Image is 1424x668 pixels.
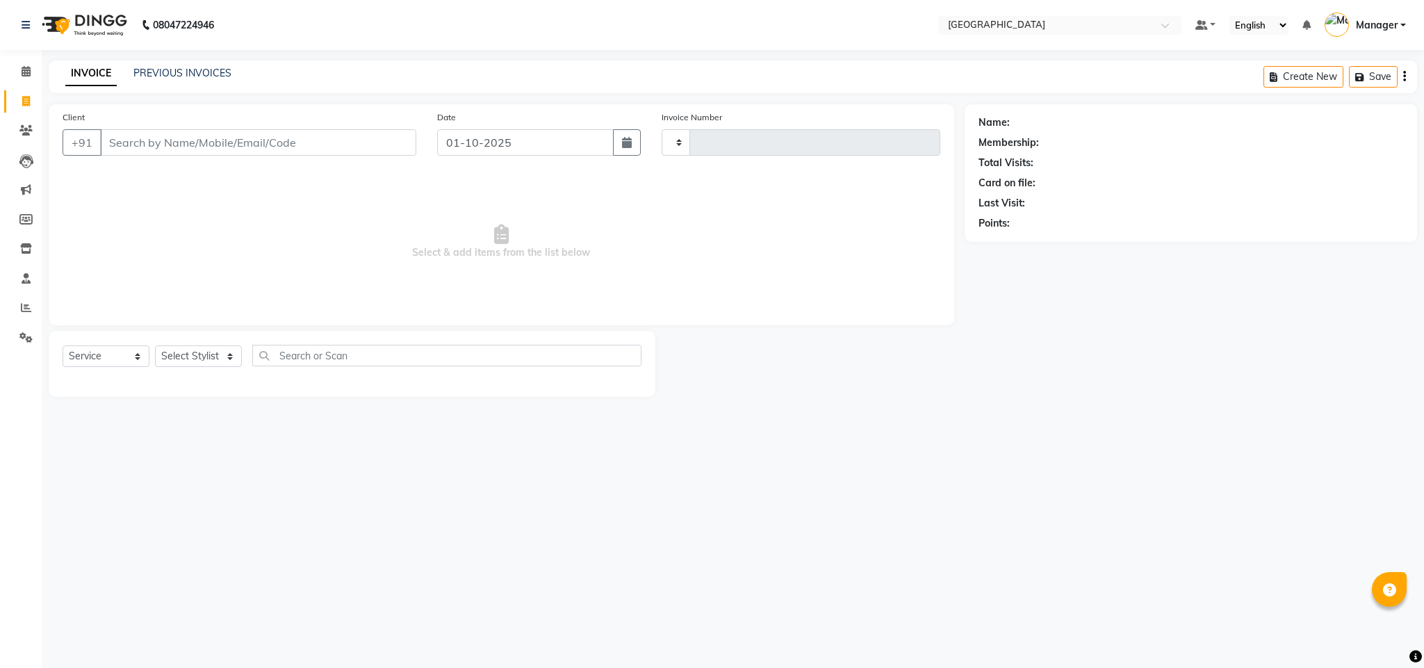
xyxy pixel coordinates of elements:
[100,129,416,156] input: Search by Name/Mobile/Email/Code
[979,216,1010,231] div: Points:
[63,172,940,311] span: Select & add items from the list below
[437,111,456,124] label: Date
[979,196,1025,211] div: Last Visit:
[252,345,641,366] input: Search or Scan
[133,67,231,79] a: PREVIOUS INVOICES
[1263,66,1343,88] button: Create New
[1356,18,1398,33] span: Manager
[1366,612,1410,654] iframe: chat widget
[979,176,1036,190] div: Card on file:
[153,6,214,44] b: 08047224946
[979,136,1039,150] div: Membership:
[1349,66,1398,88] button: Save
[979,156,1033,170] div: Total Visits:
[65,61,117,86] a: INVOICE
[35,6,131,44] img: logo
[63,129,101,156] button: +91
[979,115,1010,130] div: Name:
[63,111,85,124] label: Client
[662,111,722,124] label: Invoice Number
[1325,13,1349,37] img: Manager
